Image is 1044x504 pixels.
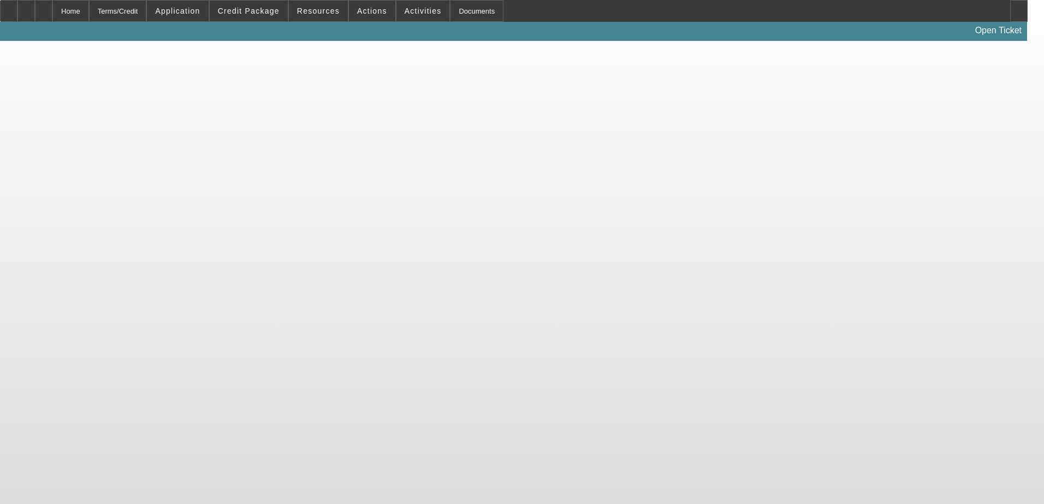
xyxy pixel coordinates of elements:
span: Credit Package [218,7,280,15]
button: Credit Package [210,1,288,21]
a: Open Ticket [971,21,1026,40]
span: Actions [357,7,387,15]
span: Application [155,7,200,15]
button: Application [147,1,208,21]
span: Activities [405,7,442,15]
button: Actions [349,1,395,21]
span: Resources [297,7,340,15]
button: Resources [289,1,348,21]
button: Activities [396,1,450,21]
